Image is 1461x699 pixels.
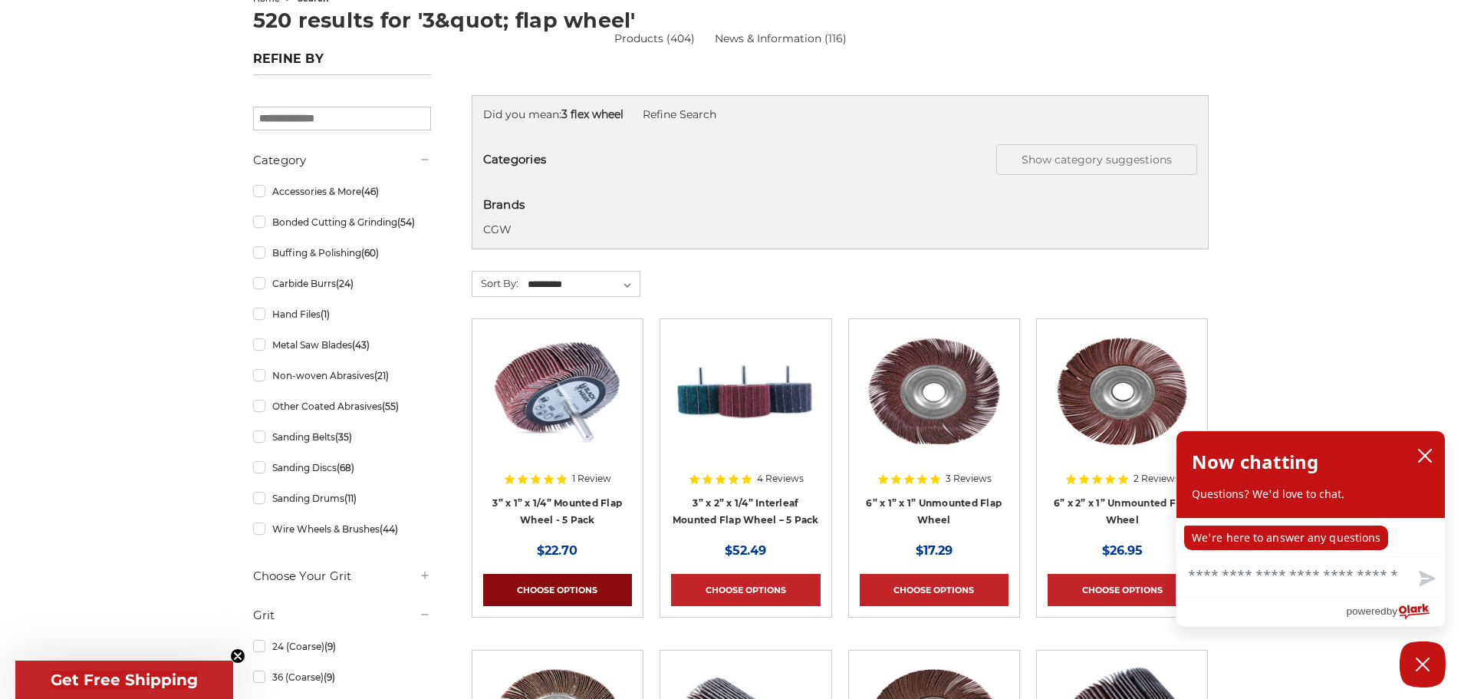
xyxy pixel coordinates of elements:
img: 6" x 2" x 1" unmounted flap wheel [1048,330,1196,453]
a: Sanding Belts [253,424,431,450]
span: (54) [397,216,415,228]
h5: Category [253,151,431,170]
span: (68) [337,462,354,473]
a: Other Coated Abrasives [253,393,431,420]
span: (1) [321,308,330,320]
a: Metal Saw Blades [253,331,431,358]
a: CGW [483,223,512,236]
h2: Now chatting [1192,447,1318,477]
h5: Brands [483,196,1197,214]
h1: 520 results for '3&quot; flap wheel' [253,10,1209,31]
a: 3” x 2” x 1/4” Interleaf Mounted Flap Wheel – 5 Pack [671,330,820,526]
button: Close teaser [230,648,245,664]
span: (9) [324,641,336,652]
a: Non-woven Abrasives [253,362,431,389]
a: Powered by Olark [1346,598,1445,626]
a: Choose Options [483,574,632,606]
a: Buffing & Polishing [253,239,431,266]
a: 24 (Coarse) [253,633,431,660]
span: (11) [344,493,357,504]
span: $22.70 [537,543,577,558]
span: (9) [324,671,335,683]
a: Accessories & More [253,178,431,205]
h5: Categories [483,144,1197,175]
a: Sanding Discs [253,454,431,481]
img: 6" x 1" x 1" unmounted flap wheel [860,330,1009,453]
span: Get Free Shipping [51,671,198,689]
div: Did you mean: [483,107,1197,123]
a: Refine Search [643,107,716,121]
span: $17.29 [916,543,953,558]
a: Choose Options [860,574,1009,606]
a: Hand Files [253,301,431,328]
strong: 3 flex wheel [561,107,624,121]
span: $52.49 [725,543,766,558]
label: Sort By: [472,272,518,295]
h5: Refine by [253,51,431,75]
span: (46) [361,186,379,197]
button: close chatbox [1413,444,1437,467]
div: Get Free ShippingClose teaser [15,661,233,699]
img: Mounted flap wheel with 1/4" Shank [483,330,632,453]
a: 36 (Coarse) [253,664,431,691]
h5: Grit [253,606,431,625]
a: Sanding Drums [253,485,431,512]
p: We're here to answer any questions [1184,526,1388,550]
span: (60) [361,247,379,259]
img: 3” x 2” x 1/4” Interleaf Mounted Flap Wheel – 5 Pack [671,330,820,453]
a: Mounted flap wheel with 1/4" Shank [483,330,632,526]
span: (24) [336,278,354,289]
button: Close Chatbox [1400,641,1446,687]
a: Choose Options [671,574,820,606]
div: chat [1176,518,1445,556]
span: (55) [382,401,399,412]
span: by [1387,602,1397,621]
span: $26.95 [1102,543,1143,558]
a: Products (404) [614,31,695,45]
h5: Choose Your Grit [253,567,431,585]
a: News & Information (116) [715,31,847,47]
button: Show category suggestions [996,144,1197,175]
p: Questions? We'd love to chat. [1192,486,1430,502]
span: (35) [335,431,352,443]
a: Choose Options [1048,574,1196,606]
div: olark chatbox [1176,430,1446,627]
span: (43) [352,339,370,351]
span: (44) [380,523,398,535]
a: Bonded Cutting & Grinding [253,209,431,236]
a: Wire Wheels & Brushes [253,516,431,542]
select: Sort By: [525,273,640,296]
a: 6" x 2" x 1" unmounted flap wheel [1048,330,1196,526]
a: 6" x 1" x 1" unmounted flap wheel [860,330,1009,526]
button: Send message [1407,562,1445,597]
span: powered [1346,602,1386,621]
span: (21) [374,370,389,381]
a: Carbide Burrs [253,270,431,297]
